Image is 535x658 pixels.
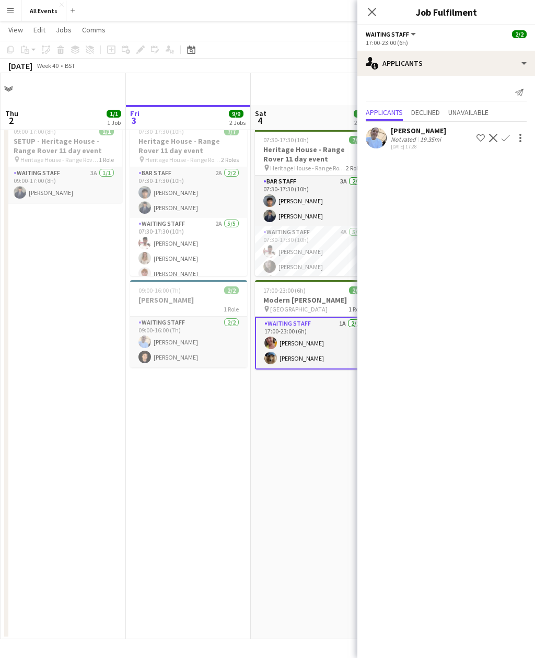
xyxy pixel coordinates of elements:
div: 2 Jobs [229,119,246,126]
button: Waiting Staff [366,30,417,38]
app-job-card: 09:00-17:00 (8h)1/1SETUP - Heritage House - Range Rover 11 day event Heritage House - Range Rover... [5,121,122,203]
a: View [4,23,27,37]
span: Applicants [366,109,403,116]
span: 09:00-16:00 (7h) [138,286,181,294]
app-job-card: Updated07:30-17:30 (10h)7/7Heritage House - Range Rover 11 day event Heritage House - Range Rover... [255,121,372,276]
span: Comms [82,25,106,34]
div: [DATE] [8,61,32,71]
h3: [PERSON_NAME] [130,295,247,305]
span: 1 Role [99,156,114,164]
a: Jobs [52,23,76,37]
span: 1/1 [99,128,114,135]
span: 2/2 [512,30,527,38]
span: 07:30-17:30 (10h) [263,136,309,144]
span: Unavailable [448,109,489,116]
app-card-role: Waiting Staff1A2/217:00-23:00 (6h)[PERSON_NAME][PERSON_NAME] [255,317,372,370]
app-job-card: 09:00-16:00 (7h)2/2[PERSON_NAME]1 RoleWaiting Staff2/209:00-16:00 (7h)[PERSON_NAME][PERSON_NAME] [130,280,247,367]
span: 9/9 [229,110,243,118]
span: 7/7 [224,128,239,135]
span: Fri [130,109,139,118]
span: Heritage House - Range Rover 11 day event [270,164,346,172]
span: Sat [255,109,266,118]
span: 1/1 [107,110,121,118]
h3: SETUP - Heritage House - Range Rover 11 day event [5,136,122,155]
span: 2/2 [224,286,239,294]
div: [PERSON_NAME] [391,126,446,135]
span: Waiting Staff [366,30,409,38]
span: View [8,25,23,34]
span: 9/9 [354,110,368,118]
span: Edit [33,25,45,34]
app-card-role: Waiting Staff3A1/109:00-17:00 (8h)[PERSON_NAME] [5,167,122,203]
span: 1 Role [224,305,239,313]
div: [DATE] 17:28 [391,143,446,150]
div: 17:00-23:00 (6h) [366,39,527,47]
app-job-card: 07:30-17:30 (10h)7/7Heritage House - Range Rover 11 day event Heritage House - Range Rover 11 day... [130,121,247,276]
span: 2/2 [349,286,364,294]
span: Heritage House - Range Rover 11 day event [20,156,99,164]
div: Applicants [357,51,535,76]
app-card-role: Waiting Staff4A5/507:30-17:30 (10h)[PERSON_NAME][PERSON_NAME] [255,226,372,322]
div: 19.35mi [418,135,443,143]
h3: Heritage House - Range Rover 11 day event [130,136,247,155]
span: Declined [411,109,440,116]
app-card-role: Waiting Staff2/209:00-16:00 (7h)[PERSON_NAME][PERSON_NAME] [130,317,247,367]
app-card-role: Bar Staff2A2/207:30-17:30 (10h)[PERSON_NAME][PERSON_NAME] [130,167,247,218]
span: Heritage House - Range Rover 11 day event [145,156,221,164]
span: 7/7 [349,136,364,144]
div: 1 Job [107,119,121,126]
div: 2 Jobs [354,119,370,126]
span: Week 40 [34,62,61,70]
a: Comms [78,23,110,37]
div: Not rated [391,135,418,143]
span: Thu [5,109,18,118]
div: BST [65,62,75,70]
button: All Events [21,1,66,21]
span: Jobs [56,25,72,34]
span: 2 Roles [346,164,364,172]
a: Edit [29,23,50,37]
h3: Modern [PERSON_NAME] [255,295,372,305]
app-card-role: Bar Staff3A2/207:30-17:30 (10h)[PERSON_NAME][PERSON_NAME] [255,176,372,226]
span: 2 Roles [221,156,239,164]
span: 3 [129,114,139,126]
span: 1 Role [348,305,364,313]
span: 09:00-17:00 (8h) [14,128,56,135]
h3: Job Fulfilment [357,5,535,19]
h3: Heritage House - Range Rover 11 day event [255,145,372,164]
span: 2 [4,114,18,126]
app-card-role: Waiting Staff2A5/507:30-17:30 (10h)[PERSON_NAME][PERSON_NAME][PERSON_NAME] [130,218,247,314]
span: 17:00-23:00 (6h) [263,286,306,294]
app-job-card: 17:00-23:00 (6h)2/2Modern [PERSON_NAME] [GEOGRAPHIC_DATA]1 RoleWaiting Staff1A2/217:00-23:00 (6h)... [255,280,372,370]
span: 4 [253,114,266,126]
span: 07:30-17:30 (10h) [138,128,184,135]
span: [GEOGRAPHIC_DATA] [270,305,328,313]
